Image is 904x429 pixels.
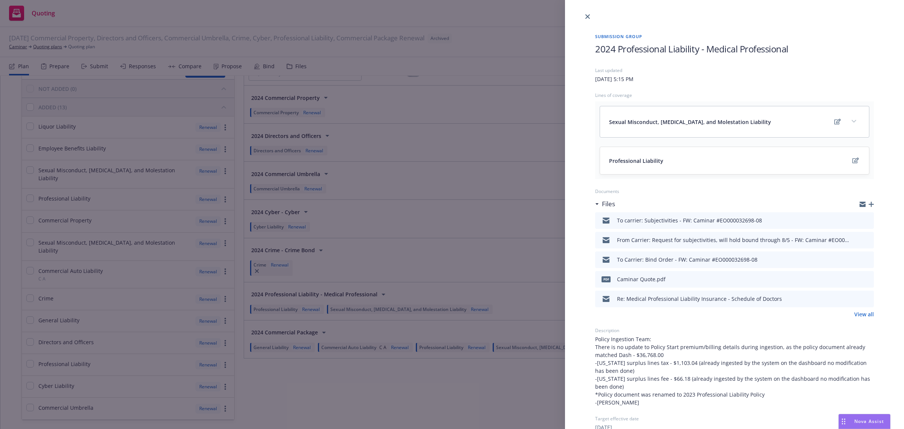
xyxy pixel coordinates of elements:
[851,156,860,165] a: edit
[617,236,849,244] div: From Carrier: Request for subjectivities, will hold bound through 8/5 - FW: Caminar #EO000032698-08
[852,275,858,284] button: download file
[595,335,874,406] span: Policy Ingestion Team: There is no update to Policy Start premium/billing details during ingestio...
[583,12,592,21] a: close
[595,75,634,83] div: [DATE] 5:15 PM
[609,157,663,165] span: Professional Liability
[617,216,762,224] div: To carrier: Subjectivities - FW: Caminar #EO000032698-08
[864,236,871,245] button: preview file
[600,106,869,137] div: Sexual Misconduct, [MEDICAL_DATA], and Molestation Liabilityedit
[864,255,871,264] button: preview file
[602,199,615,209] h3: Files
[852,236,858,245] button: download file
[852,216,858,225] button: download file
[864,294,871,303] button: preview file
[595,327,874,334] div: Description
[595,188,874,195] div: Documents
[864,216,871,225] button: preview file
[864,275,871,284] button: preview file
[852,255,858,264] button: download file
[595,199,615,209] div: Files
[595,415,874,422] div: Target effective date
[854,418,884,424] span: Nova Assist
[617,275,666,283] div: Caminar Quote.pdf
[617,295,782,303] div: Re: Medical Professional Liability Insurance - Schedule of Doctors
[602,276,611,282] span: pdf
[854,310,874,318] a: View all
[617,256,757,264] div: To Carrier: Bind Order - FW: Caminar #EO000032698-08
[839,414,848,429] div: Drag to move
[595,92,874,98] div: Lines of coverage
[838,414,890,429] button: Nova Assist
[595,67,874,74] div: Last updated
[852,294,858,303] button: download file
[609,118,771,126] span: Sexual Misconduct, [MEDICAL_DATA], and Molestation Liability
[833,117,842,126] a: edit
[595,33,874,40] span: Submission group
[595,43,788,55] span: 2024 Professional Liability - Medical Professional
